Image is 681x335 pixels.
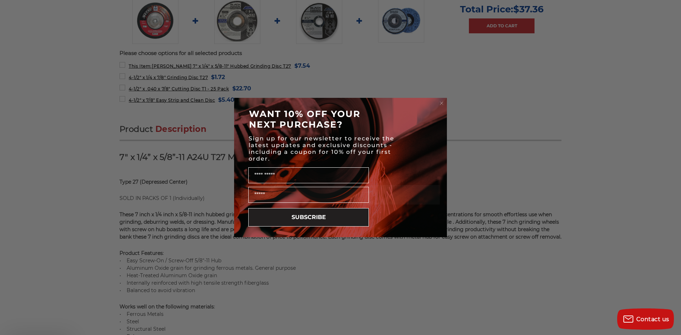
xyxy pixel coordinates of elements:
span: WANT 10% OFF YOUR NEXT PURCHASE? [249,108,360,130]
span: Sign up for our newsletter to receive the latest updates and exclusive discounts - including a co... [249,135,394,162]
button: Contact us [617,308,674,330]
button: SUBSCRIBE [248,208,369,227]
input: Email [248,187,369,203]
span: Contact us [636,316,669,323]
button: Close dialog [438,100,445,107]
